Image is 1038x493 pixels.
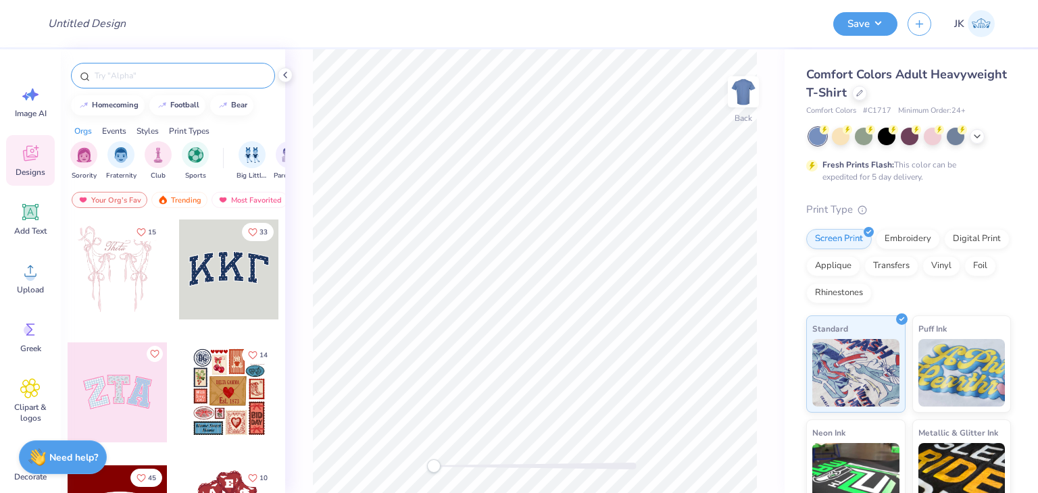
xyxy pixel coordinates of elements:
[70,141,97,181] div: filter for Sorority
[242,223,274,241] button: Like
[145,141,172,181] button: filter button
[70,141,97,181] button: filter button
[74,125,92,137] div: Orgs
[237,141,268,181] button: filter button
[130,469,162,487] button: Like
[833,12,897,36] button: Save
[169,125,209,137] div: Print Types
[185,171,206,181] span: Sports
[8,402,53,423] span: Clipart & logos
[157,101,168,109] img: trend_line.gif
[806,66,1007,101] span: Comfort Colors Adult Heavyweight T-Shirt
[37,10,137,37] input: Untitled Design
[964,256,996,276] div: Foil
[14,471,47,482] span: Decorate
[151,171,166,181] span: Club
[242,469,274,487] button: Like
[182,141,209,181] button: filter button
[806,283,872,303] div: Rhinestones
[145,141,172,181] div: filter for Club
[806,202,1011,217] div: Print Type
[274,141,305,181] div: filter for Parent's Weekend
[20,343,41,354] span: Greek
[78,101,89,109] img: trend_line.gif
[812,339,899,407] img: Standard
[106,141,137,181] div: filter for Fraternity
[78,195,89,205] img: most_fav.gif
[149,95,205,115] button: football
[259,352,268,359] span: 14
[274,141,305,181] button: filter button
[806,105,856,117] span: Comfort Colors
[918,339,1006,407] img: Puff Ink
[210,95,253,115] button: bear
[282,147,297,163] img: Parent's Weekend Image
[49,451,98,464] strong: Need help?
[427,459,441,473] div: Accessibility label
[922,256,960,276] div: Vinyl
[918,425,998,440] span: Metallic & Glitter Ink
[157,195,168,205] img: trending.gif
[17,284,44,295] span: Upload
[863,105,891,117] span: # C1717
[944,229,1010,249] div: Digital Print
[237,141,268,181] div: filter for Big Little Reveal
[76,147,92,163] img: Sorority Image
[274,171,305,181] span: Parent's Weekend
[812,425,845,440] span: Neon Ink
[898,105,966,117] span: Minimum Order: 24 +
[93,69,266,82] input: Try "Alpha"
[231,101,247,109] div: bear
[954,16,964,32] span: JK
[259,229,268,236] span: 33
[148,229,156,236] span: 15
[16,167,45,178] span: Designs
[106,171,137,181] span: Fraternity
[968,10,995,37] img: Jahanavi Karoria
[822,159,894,170] strong: Fresh Prints Flash:
[72,192,147,208] div: Your Org's Fav
[242,346,274,364] button: Like
[147,346,163,362] button: Like
[730,78,757,105] img: Back
[151,147,166,163] img: Club Image
[71,95,145,115] button: homecoming
[14,226,47,236] span: Add Text
[102,125,126,137] div: Events
[188,147,203,163] img: Sports Image
[218,195,228,205] img: most_fav.gif
[212,192,288,208] div: Most Favorited
[237,171,268,181] span: Big Little Reveal
[259,475,268,482] span: 10
[918,321,947,336] span: Puff Ink
[806,256,860,276] div: Applique
[15,108,47,119] span: Image AI
[948,10,1001,37] a: JK
[812,321,848,336] span: Standard
[114,147,128,163] img: Fraternity Image
[735,112,752,124] div: Back
[218,101,228,109] img: trend_line.gif
[864,256,918,276] div: Transfers
[72,171,97,181] span: Sorority
[170,101,199,109] div: football
[106,141,137,181] button: filter button
[92,101,139,109] div: homecoming
[148,475,156,482] span: 45
[151,192,207,208] div: Trending
[806,229,872,249] div: Screen Print
[822,159,989,183] div: This color can be expedited for 5 day delivery.
[182,141,209,181] div: filter for Sports
[245,147,259,163] img: Big Little Reveal Image
[137,125,159,137] div: Styles
[876,229,940,249] div: Embroidery
[130,223,162,241] button: Like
